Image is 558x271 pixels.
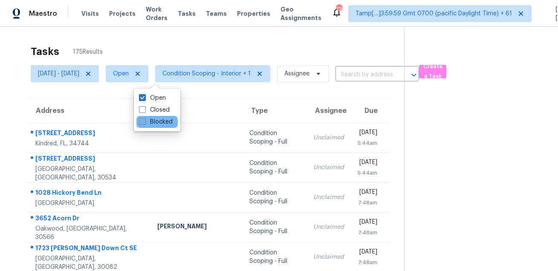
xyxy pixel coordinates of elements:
[178,11,196,17] span: Tasks
[35,244,144,254] div: 1723 [PERSON_NAME] Down Ct SE
[35,214,144,225] div: 3652 Acorn Dr
[249,248,300,265] div: Condition Scoping - Full
[358,199,377,207] div: 7:48am
[139,106,170,114] label: Closed
[35,199,144,208] div: [GEOGRAPHIC_DATA]
[408,69,420,81] button: Open
[358,228,377,237] div: 7:48am
[73,48,103,56] span: 175 Results
[35,225,144,242] div: Oakwood, [GEOGRAPHIC_DATA], 30566
[313,253,344,261] div: Unclaimed
[313,193,344,202] div: Unclaimed
[35,139,144,148] div: Kindred, FL, 34744
[31,47,59,56] h2: Tasks
[358,169,377,177] div: 5:44am
[35,188,144,199] div: 1028 Hickory Bend Ln
[313,163,344,172] div: Unclaimed
[249,159,300,176] div: Condition Scoping - Full
[423,62,442,81] span: Create a Task
[249,129,300,146] div: Condition Scoping - Full
[35,154,144,165] div: [STREET_ADDRESS]
[313,133,344,142] div: Unclaimed
[113,69,129,78] span: Open
[358,128,377,139] div: [DATE]
[29,9,57,18] span: Maestro
[313,223,344,231] div: Unclaimed
[35,165,144,182] div: [GEOGRAPHIC_DATA], [GEOGRAPHIC_DATA], 30534
[335,68,395,81] input: Search by address
[109,9,136,18] span: Projects
[284,69,309,78] span: Assignee
[358,258,377,267] div: 7:48am
[358,158,377,169] div: [DATE]
[249,189,300,206] div: Condition Scoping - Full
[306,99,351,123] th: Assignee
[139,118,173,126] label: Blocked
[157,222,236,233] div: [PERSON_NAME]
[358,248,377,258] div: [DATE]
[243,99,306,123] th: Type
[419,65,446,78] button: Create a Task
[206,9,227,18] span: Teams
[358,218,377,228] div: [DATE]
[27,99,150,123] th: Address
[146,5,168,22] span: Work Orders
[356,9,512,18] span: Tamp[…]3:59:59 Gmt 0700 (pacific Daylight Time) + 61
[358,188,377,199] div: [DATE]
[358,139,377,147] div: 5:44am
[336,5,342,14] div: 779
[351,99,390,123] th: Due
[280,5,321,22] span: Geo Assignments
[150,99,243,123] th: HPM
[249,219,300,236] div: Condition Scoping - Full
[139,94,166,102] label: Open
[237,9,270,18] span: Properties
[35,129,144,139] div: [STREET_ADDRESS]
[81,9,99,18] span: Visits
[162,69,251,78] span: Condition Scoping - Interior + 1
[38,69,79,78] span: [DATE] - [DATE]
